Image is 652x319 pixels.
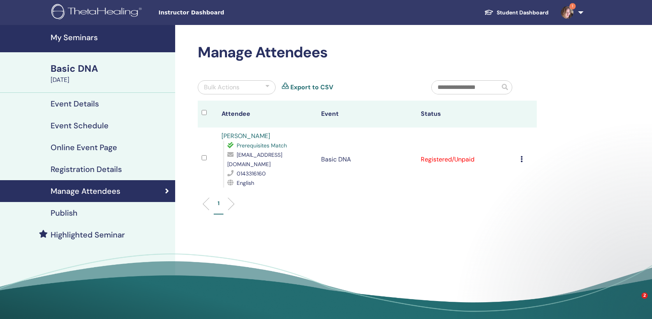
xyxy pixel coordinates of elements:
a: Basic DNA[DATE] [46,62,175,85]
th: Event [317,101,417,128]
div: [DATE] [51,75,170,85]
h2: Manage Attendees [198,44,537,62]
div: Basic DNA [51,62,170,75]
h4: Publish [51,208,77,218]
a: [PERSON_NAME] [221,132,270,140]
img: graduation-cap-white.svg [484,9,494,16]
span: 2 [641,292,648,299]
span: Instructor Dashboard [158,9,275,17]
img: default.jpg [561,6,573,19]
h4: Registration Details [51,165,122,174]
span: [EMAIL_ADDRESS][DOMAIN_NAME] [227,151,282,168]
h4: Event Details [51,99,99,108]
a: Export to CSV [290,83,333,92]
span: 1 [569,3,576,9]
h4: Manage Attendees [51,186,120,196]
img: logo.png [51,4,144,21]
span: 0143316160 [237,170,266,177]
iframe: Intercom live chat [626,292,644,311]
h4: Online Event Page [51,143,117,152]
h4: Highlighted Seminar [51,230,125,239]
span: English [237,179,254,186]
h4: Event Schedule [51,121,109,130]
th: Status [417,101,517,128]
div: Bulk Actions [204,83,239,92]
td: Basic DNA [317,128,417,191]
span: Prerequisites Match [237,142,287,149]
th: Attendee [218,101,317,128]
h4: My Seminars [51,33,170,42]
p: 1 [218,199,220,207]
a: Student Dashboard [478,5,555,20]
